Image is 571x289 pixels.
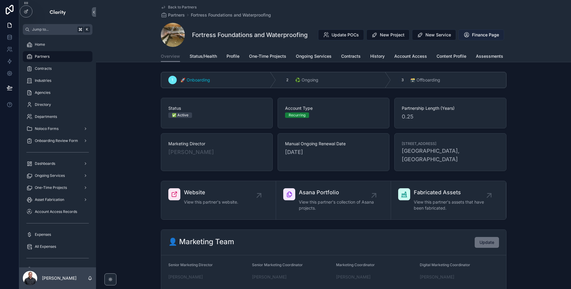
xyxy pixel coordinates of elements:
span: Manual Ongoing Renewal Date [285,141,382,147]
span: View this partner's collection of Asana projects. [299,199,374,211]
span: K [85,27,89,32]
span: View this partner's website. [184,199,238,205]
button: New Service [412,29,456,40]
span: Expenses [35,232,51,237]
a: WebsiteView this partner's website. [161,181,276,220]
a: One-Time Projects [23,182,92,193]
a: Agencies [23,87,92,98]
a: [PERSON_NAME] [252,274,287,280]
span: Status [168,105,265,111]
span: 3 [401,78,404,82]
span: Jump to... [32,27,75,32]
span: One-Time Projects [249,53,286,59]
a: Industries [23,75,92,86]
span: Partners [168,12,185,18]
span: Fortress Foundations and Waterproofing [191,12,271,18]
span: Senior Marketing Coordinator [252,263,303,267]
a: All Expenses [23,241,92,252]
div: scrollable content [19,35,96,267]
a: History [370,51,385,63]
a: Expenses [23,229,92,240]
div: Recurring [289,112,305,118]
span: Partnership Length (Years) [402,105,499,111]
a: One-Time Projects [249,51,286,63]
span: [DATE] [285,148,382,156]
span: Agencies [35,90,50,95]
a: Overview [161,51,180,62]
button: Finance Page [458,29,504,40]
span: Back to Partners [168,5,197,10]
span: One-Time Projects [35,185,67,190]
span: Senior Marketing Director [168,263,213,267]
span: Dashboards [35,161,55,166]
span: 🚀 Onboarding [180,77,210,83]
a: Directory [23,99,92,110]
span: Marketing Coordinator [336,263,375,267]
span: 🗃 Offboarding [410,77,440,83]
a: [PERSON_NAME] [336,274,371,280]
span: Account Access [394,53,427,59]
span: 0.25 [402,112,499,121]
span: Assessments [476,53,503,59]
a: Assessments [476,51,503,63]
span: Website [184,188,238,197]
a: Contracts [23,63,92,74]
span: Account Type [285,105,382,111]
a: Ongoing Services [23,170,92,181]
span: Home [35,42,45,47]
button: Update POCs [318,29,364,40]
a: Home [23,39,92,50]
a: Ongoing Services [296,51,332,63]
span: 1 [172,78,173,82]
span: Fabricated Assets [414,188,489,197]
span: Ongoing Services [35,173,65,178]
span: [GEOGRAPHIC_DATA], [GEOGRAPHIC_DATA] [402,147,499,164]
span: View this partner's assets that have been fabricated. [414,199,489,211]
a: [PERSON_NAME] [168,274,203,280]
span: Contracts [35,66,52,71]
a: [PERSON_NAME] [420,274,454,280]
span: Finance Page [472,32,499,38]
span: 2 [286,78,288,82]
button: Jump to...K [23,24,92,35]
a: Asset Fabrication [23,194,92,205]
a: Account Access [394,51,427,63]
span: History [370,53,385,59]
span: Update POCs [332,32,359,38]
span: Asset Fabrication [35,197,64,202]
span: Departments [35,114,57,119]
button: Update [475,237,499,248]
span: Profile [227,53,239,59]
span: Partners [35,54,50,59]
span: All Expenses [35,244,56,249]
span: New Service [425,32,451,38]
span: Account Access Records [35,209,77,214]
span: My Forms [35,267,52,272]
a: Dashboards [23,158,92,169]
img: App logo [49,7,66,17]
button: New Project [366,29,410,40]
a: Asana PortfolioView this partner's collection of Asana projects. [276,181,391,220]
span: Digital Marketing Coordinator [420,263,470,267]
div: ✅ Active [172,112,188,118]
a: Noloco Forms [23,123,92,134]
a: Fabricated AssetsView this partner's assets that have been fabricated. [391,181,506,220]
span: [STREET_ADDRESS] [402,141,436,146]
a: Content Profile [437,51,466,63]
a: Status/Health [190,51,217,63]
a: Account Access Records [23,206,92,217]
span: Directory [35,102,51,107]
span: Overview [161,53,180,59]
a: Contracts [341,51,361,63]
span: Noloco Forms [35,126,59,131]
a: Departments [23,111,92,122]
a: Partners [161,12,185,18]
a: Profile [227,51,239,63]
span: Status/Health [190,53,217,59]
h2: 👤 Marketing Team [168,237,234,247]
span: Content Profile [437,53,466,59]
span: Asana Portfolio [299,188,374,197]
span: Industries [35,78,51,83]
